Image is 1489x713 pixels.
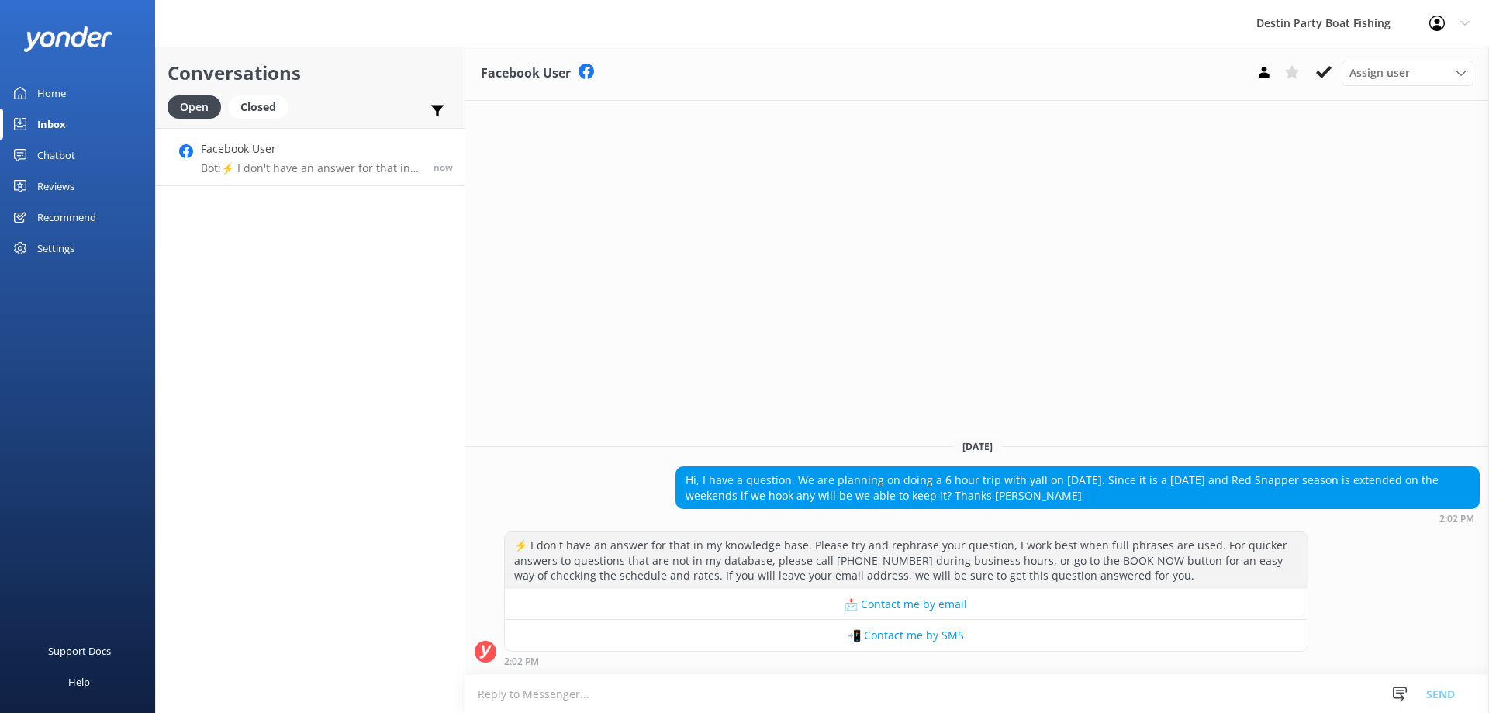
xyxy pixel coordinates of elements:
button: 📩 Contact me by email [505,589,1308,620]
div: Reviews [37,171,74,202]
div: Support Docs [48,635,111,666]
p: Bot: ⚡ I don't have an answer for that in my knowledge base. Please try and rephrase your questio... [201,161,422,175]
div: Help [68,666,90,697]
div: Inbox [37,109,66,140]
a: Closed [229,98,295,115]
div: Open [168,95,221,119]
div: Sep 20 2025 02:02pm (UTC -05:00) America/Cancun [504,656,1308,666]
h4: Facebook User [201,140,422,157]
span: [DATE] [953,440,1002,453]
div: Chatbot [37,140,75,171]
div: Recommend [37,202,96,233]
div: ⚡ I don't have an answer for that in my knowledge base. Please try and rephrase your question, I ... [505,532,1308,589]
span: Assign user [1349,64,1410,81]
div: Home [37,78,66,109]
strong: 2:02 PM [1439,514,1474,524]
div: Closed [229,95,288,119]
img: yonder-white-logo.png [23,26,112,52]
div: Hi, I have a question. We are planning on doing a 6 hour trip with yall on [DATE]. Since it is a ... [676,467,1479,508]
h2: Conversations [168,58,453,88]
span: Sep 20 2025 02:02pm (UTC -05:00) America/Cancun [434,161,453,174]
div: Settings [37,233,74,264]
button: 📲 Contact me by SMS [505,620,1308,651]
a: Facebook UserBot:⚡ I don't have an answer for that in my knowledge base. Please try and rephrase ... [156,128,465,186]
div: Assign User [1342,61,1473,85]
div: Sep 20 2025 02:02pm (UTC -05:00) America/Cancun [675,513,1480,524]
h3: Facebook User [481,64,571,84]
strong: 2:02 PM [504,657,539,666]
a: Open [168,98,229,115]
